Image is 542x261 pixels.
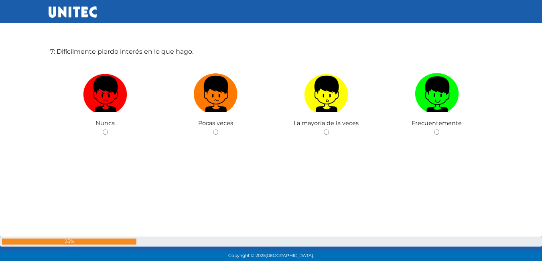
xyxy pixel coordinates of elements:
span: Pocas veces [198,119,233,127]
span: Nunca [95,119,115,127]
img: Frecuentemente [415,70,459,112]
img: Pocas veces [194,70,238,112]
span: La mayoria de la veces [294,119,359,127]
img: Nunca [83,70,127,112]
div: 25% [2,239,136,245]
span: Frecuentemente [412,119,462,127]
img: UNITEC [49,6,97,18]
img: La mayoria de la veces [304,70,348,112]
span: [GEOGRAPHIC_DATA]. [266,253,314,258]
label: 7: Difícilmente pierdo interés en lo que hago. [50,47,193,57]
